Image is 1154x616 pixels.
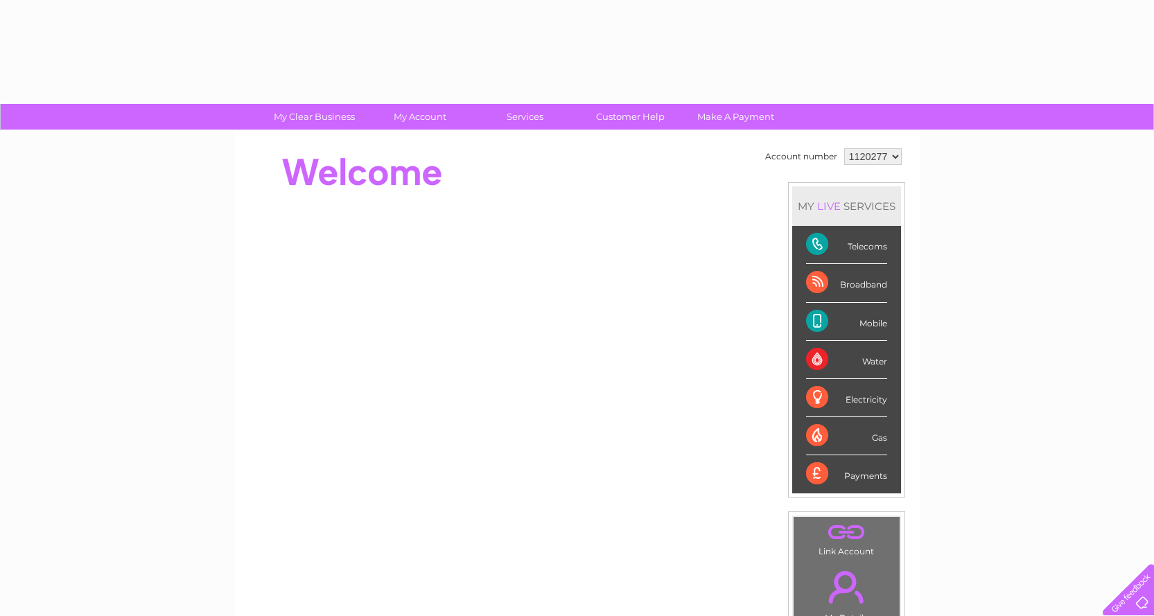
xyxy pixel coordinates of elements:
a: . [797,520,896,545]
div: Mobile [806,303,887,341]
a: My Clear Business [257,104,371,130]
div: LIVE [814,200,843,213]
a: Services [468,104,582,130]
div: Payments [806,455,887,493]
div: Water [806,341,887,379]
td: Account number [762,145,841,168]
a: . [797,563,896,611]
a: My Account [362,104,477,130]
div: Telecoms [806,226,887,264]
td: Link Account [793,516,900,560]
a: Customer Help [573,104,688,130]
div: Gas [806,417,887,455]
div: Electricity [806,379,887,417]
a: Make A Payment [679,104,793,130]
div: Broadband [806,264,887,302]
div: MY SERVICES [792,186,901,226]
